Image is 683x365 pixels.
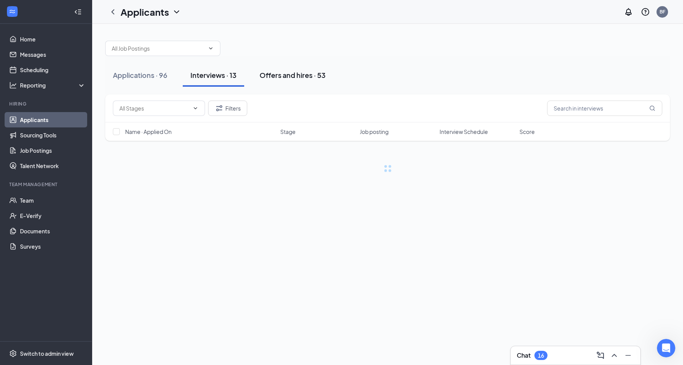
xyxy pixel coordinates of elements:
svg: ChevronDown [172,7,181,17]
svg: ChevronUp [610,351,619,360]
input: Search in interviews [547,101,662,116]
div: Switch to admin view [20,350,74,357]
a: Talent Network [20,158,86,173]
svg: ChevronDown [192,105,198,111]
svg: Filter [215,104,224,113]
span: Name · Applied On [125,128,172,135]
span: Stage [280,128,296,135]
svg: Settings [9,350,17,357]
button: ChevronUp [608,349,620,362]
a: Documents [20,223,86,239]
a: Scheduling [20,62,86,78]
div: 16 [538,352,544,359]
div: Offers and hires · 53 [260,70,326,80]
span: Job posting [360,128,389,135]
div: Interviews · 13 [190,70,236,80]
a: Surveys [20,239,86,254]
a: Home [20,31,86,47]
span: Score [519,128,535,135]
div: Hiring [9,101,84,107]
div: Applications · 96 [113,70,167,80]
a: E-Verify [20,208,86,223]
svg: Analysis [9,81,17,89]
button: Filter Filters [208,101,247,116]
a: Sourcing Tools [20,127,86,143]
h1: Applicants [121,5,169,18]
iframe: Intercom live chat [657,339,675,357]
svg: MagnifyingGlass [649,105,655,111]
a: Job Postings [20,143,86,158]
a: Messages [20,47,86,62]
div: Reporting [20,81,86,89]
svg: Minimize [623,351,633,360]
svg: Collapse [74,8,82,16]
h3: Chat [517,351,531,360]
a: Team [20,193,86,208]
span: Interview Schedule [440,128,488,135]
svg: WorkstreamLogo [8,8,16,15]
a: Applicants [20,112,86,127]
svg: QuestionInfo [641,7,650,17]
svg: ChevronLeft [108,7,117,17]
div: BF [660,8,665,15]
button: ComposeMessage [594,349,607,362]
svg: ComposeMessage [596,351,605,360]
input: All Stages [119,104,189,112]
svg: ChevronDown [208,45,214,51]
input: All Job Postings [112,44,205,53]
svg: Notifications [624,7,633,17]
div: Team Management [9,181,84,188]
button: Minimize [622,349,634,362]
